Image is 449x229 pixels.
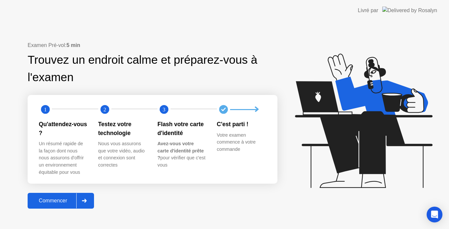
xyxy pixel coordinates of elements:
div: Testez votre technologie [98,120,147,137]
div: Trouvez un endroit calme et préparez-vous à l'examen [28,51,259,86]
text: 1 [44,106,47,113]
div: Nous vous assurons que votre vidéo, audio et connexion sont correctes [98,140,147,169]
b: 5 min [66,42,80,48]
div: Votre examen commence à votre commande [217,132,266,153]
b: Avez-vous votre carte d'identité prête ? [157,141,204,160]
div: pour vérifier que c'est vous [157,140,206,169]
img: Delivered by Rosalyn [382,7,437,14]
text: 2 [103,106,106,113]
div: Livré par [358,7,378,14]
button: Commencer [28,193,94,209]
div: Commencer [30,198,76,204]
div: Un résumé rapide de la façon dont nous nous assurons d'offrir un environnement équitable pour vous [39,140,88,176]
div: Open Intercom Messenger [427,207,442,222]
div: Flash votre carte d'identité [157,120,206,137]
div: C'est parti ! [217,120,266,128]
div: Qu'attendez-vous ? [39,120,88,137]
text: 3 [163,106,165,113]
div: Examen Pré-vol: [28,41,277,49]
